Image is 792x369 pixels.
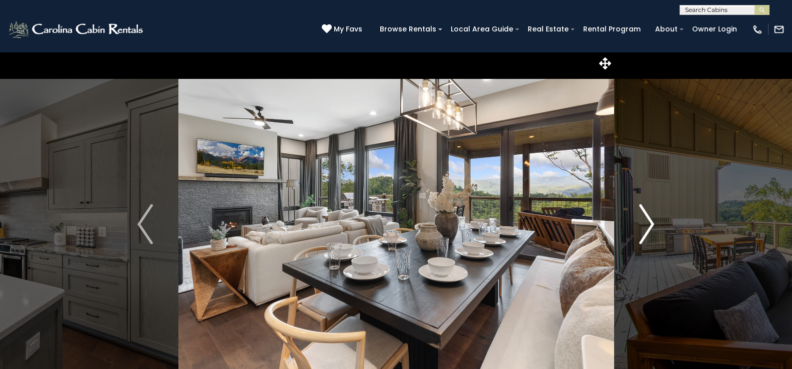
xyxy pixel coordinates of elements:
a: Rental Program [578,21,646,37]
a: Real Estate [523,21,574,37]
a: Browse Rentals [375,21,441,37]
img: arrow [639,204,654,244]
img: arrow [137,204,152,244]
img: White-1-2.png [7,19,146,39]
a: About [650,21,683,37]
img: phone-regular-white.png [752,24,763,35]
a: Local Area Guide [446,21,518,37]
img: mail-regular-white.png [774,24,785,35]
a: My Favs [322,24,365,35]
a: Owner Login [687,21,742,37]
span: My Favs [334,24,362,34]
